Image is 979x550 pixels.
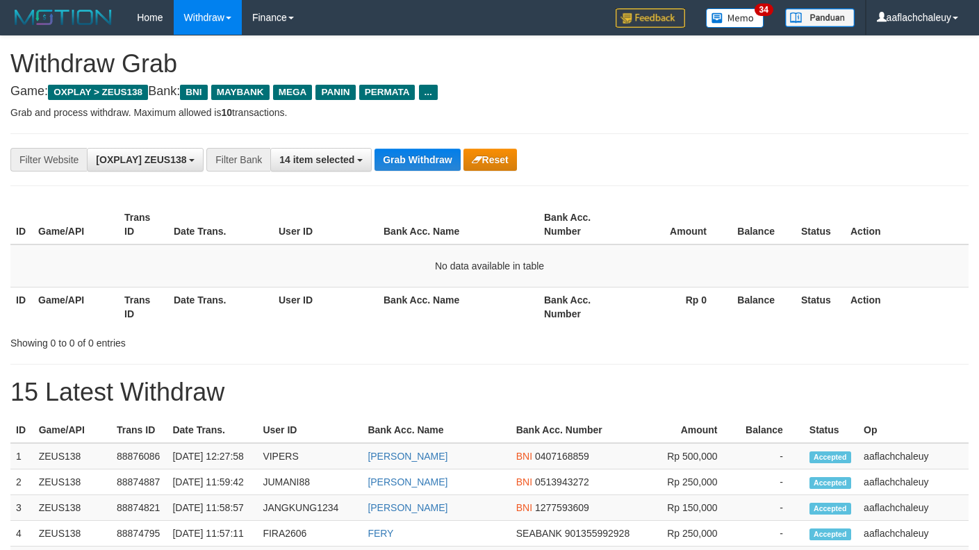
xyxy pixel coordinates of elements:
span: Copy 901355992928 to clipboard [565,528,630,539]
th: Amount [625,205,727,244]
td: 88874795 [111,521,167,547]
th: Game/API [33,417,111,443]
th: ID [10,417,33,443]
th: ID [10,287,33,326]
th: Bank Acc. Number [538,205,625,244]
span: Copy 1277593609 to clipboard [535,502,589,513]
th: Game/API [33,205,119,244]
th: Action [845,287,969,326]
td: 2 [10,469,33,495]
th: Trans ID [119,205,168,244]
th: Date Trans. [168,205,273,244]
th: Trans ID [111,417,167,443]
h4: Game: Bank: [10,85,969,99]
span: MAYBANK [211,85,270,100]
th: User ID [257,417,362,443]
td: Rp 150,000 [644,495,739,521]
td: - [739,443,804,469]
th: Bank Acc. Name [362,417,510,443]
td: aaflachchaleuy [858,495,969,521]
th: Action [845,205,969,244]
th: Balance [727,205,796,244]
div: Showing 0 to 0 of 0 entries [10,331,397,350]
span: OXPLAY > ZEUS138 [48,85,148,100]
td: Rp 500,000 [644,443,739,469]
th: Balance [727,287,796,326]
td: JANGKUNG1234 [257,495,362,521]
th: Amount [644,417,739,443]
td: JUMANI88 [257,469,362,495]
a: [PERSON_NAME] [368,502,447,513]
td: [DATE] 12:27:58 [167,443,257,469]
span: Accepted [809,528,851,540]
th: Status [804,417,858,443]
a: [PERSON_NAME] [368,476,447,487]
td: aaflachchaleuy [858,521,969,547]
h1: 15 Latest Withdraw [10,378,969,406]
img: MOTION_logo.png [10,7,116,28]
td: aaflachchaleuy [858,469,969,495]
td: 4 [10,521,33,547]
button: 14 item selected [270,148,372,172]
img: panduan.png [785,8,855,27]
td: 88876086 [111,443,167,469]
button: Reset [463,149,517,171]
th: Bank Acc. Name [378,287,538,326]
span: [OXPLAY] ZEUS138 [96,154,186,165]
td: [DATE] 11:59:42 [167,469,257,495]
th: Date Trans. [168,287,273,326]
img: Feedback.jpg [616,8,685,28]
span: 34 [755,3,773,16]
span: Copy 0513943272 to clipboard [535,476,589,487]
div: Filter Website [10,148,87,172]
td: ZEUS138 [33,469,111,495]
a: [PERSON_NAME] [368,451,447,462]
span: Copy 0407168859 to clipboard [535,451,589,462]
th: Balance [739,417,804,443]
th: Trans ID [119,287,168,326]
th: ID [10,205,33,244]
th: Status [796,205,845,244]
td: [DATE] 11:58:57 [167,495,257,521]
td: - [739,495,804,521]
td: ZEUS138 [33,443,111,469]
span: PERMATA [359,85,416,100]
span: Accepted [809,503,851,515]
span: Accepted [809,477,851,489]
td: VIPERS [257,443,362,469]
td: Rp 250,000 [644,521,739,547]
span: ... [419,85,438,100]
td: 88874887 [111,469,167,495]
th: Game/API [33,287,119,326]
th: Bank Acc. Name [378,205,538,244]
th: Date Trans. [167,417,257,443]
span: BNI [516,476,532,487]
span: PANIN [315,85,355,100]
td: [DATE] 11:57:11 [167,521,257,547]
th: Rp 0 [625,287,727,326]
th: Status [796,287,845,326]
th: Bank Acc. Number [511,417,644,443]
button: Grab Withdraw [375,149,460,171]
span: BNI [180,85,207,100]
span: Accepted [809,451,851,463]
th: Bank Acc. Number [538,287,625,326]
button: [OXPLAY] ZEUS138 [87,148,204,172]
td: ZEUS138 [33,521,111,547]
span: SEABANK [516,528,562,539]
td: aaflachchaleuy [858,443,969,469]
strong: 10 [221,107,232,118]
span: 14 item selected [279,154,354,165]
td: No data available in table [10,244,969,287]
span: BNI [516,451,532,462]
td: - [739,469,804,495]
div: Filter Bank [206,148,270,172]
th: User ID [273,205,378,244]
td: 3 [10,495,33,521]
th: User ID [273,287,378,326]
a: FERY [368,528,393,539]
td: 88874821 [111,495,167,521]
td: 1 [10,443,33,469]
span: BNI [516,502,532,513]
span: MEGA [273,85,313,100]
